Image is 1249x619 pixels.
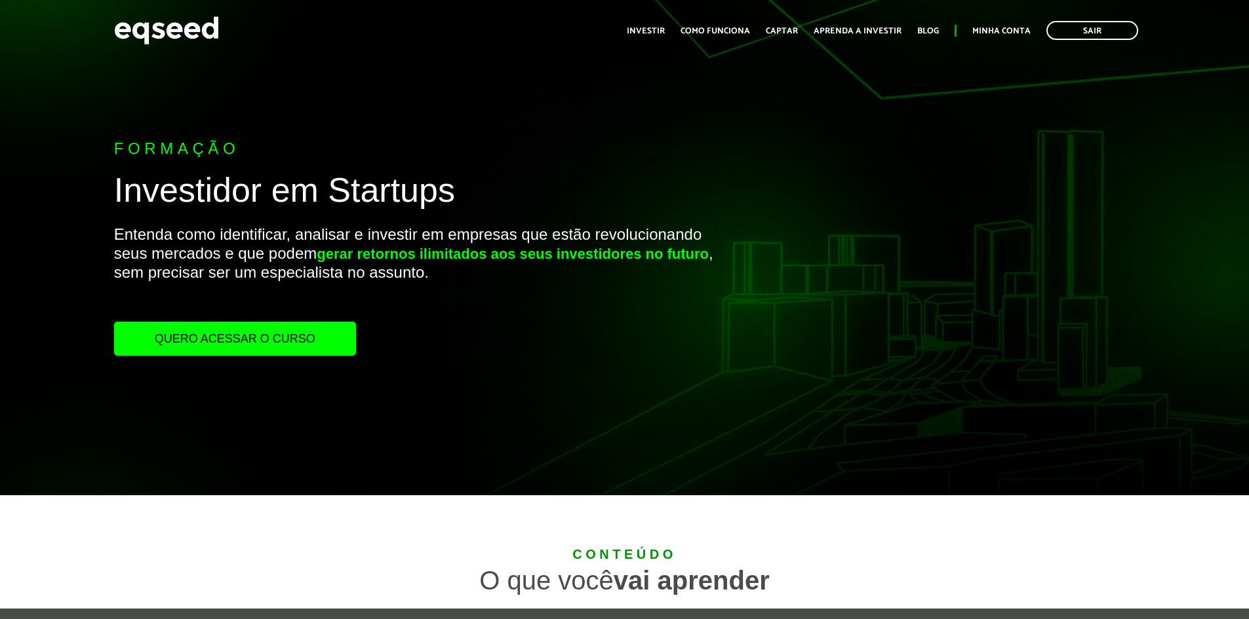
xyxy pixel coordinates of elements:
[814,27,902,35] a: Aprenda a investir
[681,27,750,35] a: Como funciona
[114,322,356,356] a: Quero acessar o curso
[114,140,719,159] p: Formação
[917,27,939,35] a: Blog
[1046,21,1138,40] a: Sair
[218,567,1031,593] div: O que você
[114,172,719,216] h1: Investidor em Startups
[317,246,709,262] strong: gerar retornos ilimitados aos seus investidores no futuro
[114,13,219,48] img: EqSeed
[627,27,665,35] a: Investir
[766,27,798,35] a: Captar
[972,27,1031,35] a: Minha conta
[114,225,719,321] p: Entenda como identificar, analisar e investir em empresas que estão revolucionando seus mercados ...
[218,548,1031,561] div: Conteúdo
[614,566,770,595] strong: vai aprender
